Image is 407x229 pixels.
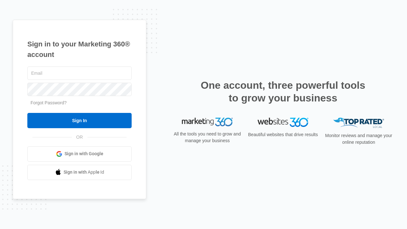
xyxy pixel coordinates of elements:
[27,66,132,80] input: Email
[172,131,243,144] p: All the tools you need to grow and manage your business
[64,169,104,176] span: Sign in with Apple Id
[333,118,384,128] img: Top Rated Local
[27,113,132,128] input: Sign In
[323,132,394,146] p: Monitor reviews and manage your online reputation
[31,100,67,105] a: Forgot Password?
[72,134,87,141] span: OR
[65,150,103,157] span: Sign in with Google
[247,131,319,138] p: Beautiful websites that drive results
[27,165,132,180] a: Sign in with Apple Id
[182,118,233,127] img: Marketing 360
[258,118,308,127] img: Websites 360
[27,39,132,60] h1: Sign in to your Marketing 360® account
[27,146,132,162] a: Sign in with Google
[199,79,367,104] h2: One account, three powerful tools to grow your business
